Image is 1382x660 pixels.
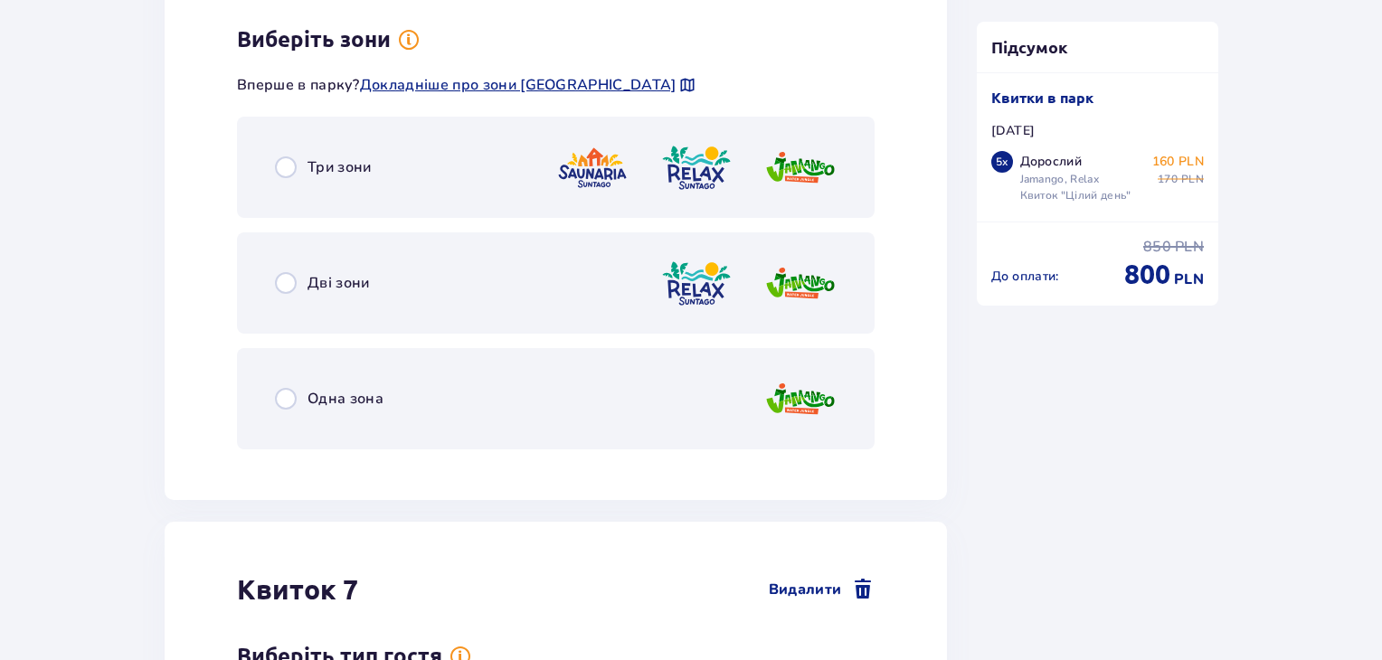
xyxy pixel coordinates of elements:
[991,268,1059,286] p: До оплати :
[660,142,733,193] img: zone logo
[1020,187,1131,203] p: Квиток "Цілий день"
[769,580,842,599] span: Видалити
[1020,171,1099,187] p: Jamango, Relax
[769,579,875,600] a: Видалити
[1124,257,1170,291] p: 800
[1143,237,1171,257] p: 850
[660,258,733,309] img: zone logo
[237,26,391,53] p: Виберіть зони
[556,142,629,193] img: zone logo
[237,572,358,607] p: Квиток 7
[977,36,1219,58] p: Підсумок
[1175,237,1204,257] p: PLN
[308,273,370,293] p: Дві зони
[308,389,383,409] p: Одна зона
[764,373,837,425] img: zone logo
[991,151,1013,173] div: 5 x
[764,258,837,309] img: zone logo
[1158,171,1178,187] p: 170
[1174,269,1204,289] p: PLN
[1152,153,1204,171] p: 160 PLN
[991,88,1093,108] p: Квитки в парк
[308,157,372,177] p: Три зони
[991,122,1036,140] p: [DATE]
[360,75,677,95] a: Докладніше про зони [GEOGRAPHIC_DATA]
[764,142,837,193] img: zone logo
[237,75,696,95] p: Вперше в парку?
[1020,153,1083,171] p: Дорослий
[1181,171,1204,187] p: PLN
